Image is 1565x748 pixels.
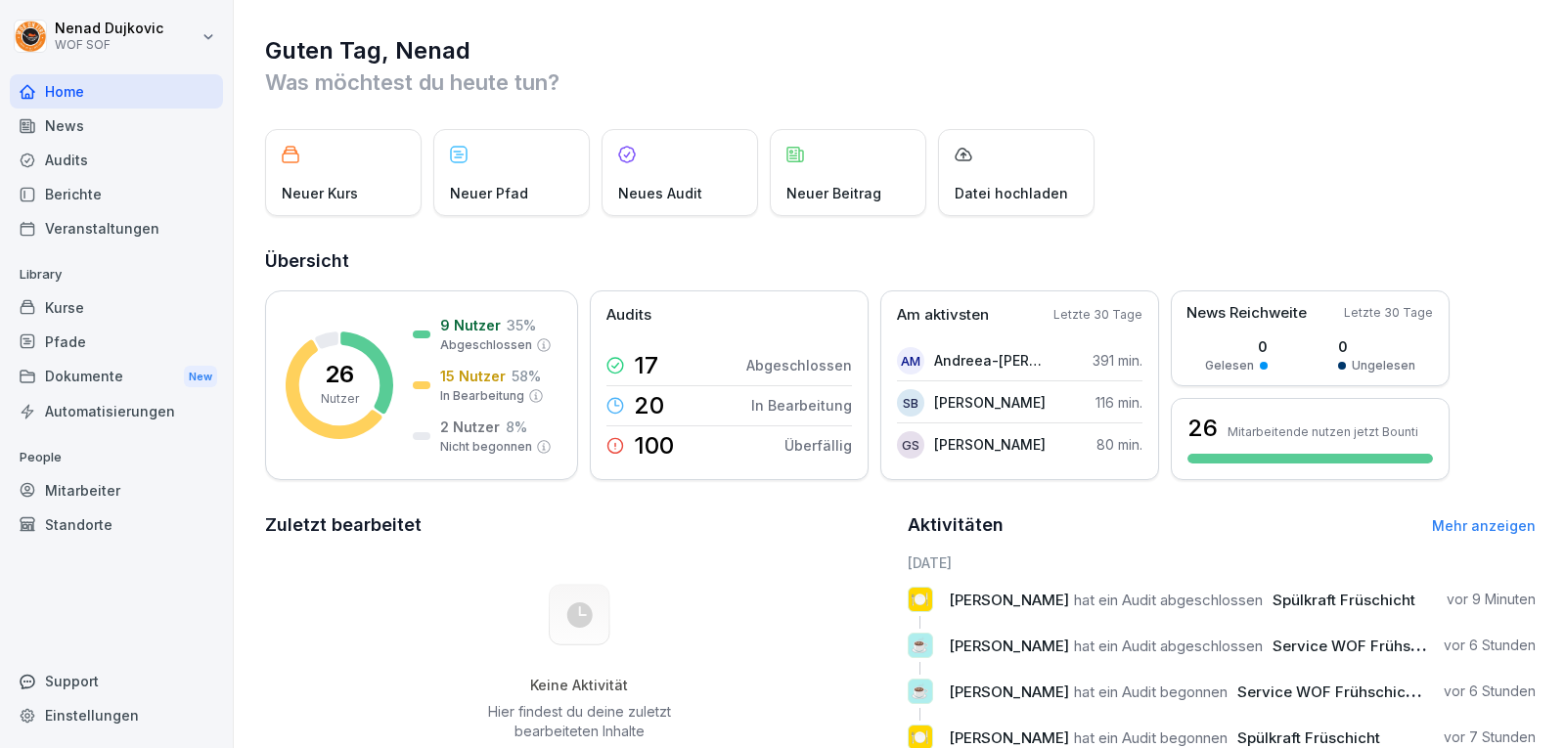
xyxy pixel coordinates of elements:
span: Service WOF Frühschicht-Check [1237,682,1471,701]
p: [PERSON_NAME] [934,392,1046,413]
p: Hier findest du deine zuletzt bearbeiteten Inhalte [480,702,678,741]
a: News [10,109,223,143]
p: Am aktivsten [897,304,989,327]
a: Home [10,74,223,109]
div: Support [10,664,223,698]
p: Nicht begonnen [440,438,532,456]
p: [PERSON_NAME] [934,434,1046,455]
p: 🍽️ [911,586,929,613]
a: Audits [10,143,223,177]
span: [PERSON_NAME] [949,591,1069,609]
a: Automatisierungen [10,394,223,428]
p: 20 [634,394,664,418]
p: 80 min. [1096,434,1142,455]
p: 0 [1205,336,1268,357]
h3: 26 [1187,412,1218,445]
div: GS [897,431,924,459]
h2: Übersicht [265,247,1536,275]
p: Mitarbeitende nutzen jetzt Bounti [1228,424,1418,439]
a: Veranstaltungen [10,211,223,245]
p: Neuer Beitrag [786,183,881,203]
p: 0 [1338,336,1415,357]
p: Ungelesen [1352,357,1415,374]
span: [PERSON_NAME] [949,682,1069,701]
h2: Zuletzt bearbeitet [265,511,894,539]
p: vor 9 Minuten [1447,590,1536,609]
p: 35 % [507,315,536,335]
h5: Keine Aktivität [480,677,678,694]
p: Nutzer [321,390,359,408]
p: ☕ [911,632,929,659]
h6: [DATE] [908,552,1537,573]
p: Datei hochladen [955,183,1068,203]
p: Letzte 30 Tage [1053,306,1142,324]
p: Neues Audit [618,183,702,203]
p: vor 6 Stunden [1444,682,1536,701]
p: Was möchtest du heute tun? [265,66,1536,98]
span: [PERSON_NAME] [949,728,1069,747]
p: Abgeschlossen [440,336,532,354]
p: Überfällig [784,435,852,456]
p: ☕ [911,678,929,705]
p: 17 [634,354,658,377]
p: Letzte 30 Tage [1344,304,1433,322]
a: Kurse [10,290,223,325]
p: Neuer Kurs [282,183,358,203]
span: hat ein Audit abgeschlossen [1074,591,1263,609]
p: 9 Nutzer [440,315,501,335]
p: Abgeschlossen [746,355,852,375]
p: 58 % [512,366,541,386]
p: vor 7 Stunden [1444,727,1536,747]
a: Standorte [10,507,223,542]
p: Audits [606,304,651,327]
p: People [10,442,223,473]
h1: Guten Tag, Nenad [265,35,1536,66]
div: Dokumente [10,359,223,395]
p: Library [10,259,223,290]
p: Andreea-[PERSON_NAME] [934,350,1047,371]
span: hat ein Audit abgeschlossen [1074,637,1263,655]
span: Spülkraft Früschicht [1237,728,1380,747]
a: Einstellungen [10,698,223,732]
p: Neuer Pfad [450,183,528,203]
p: In Bearbeitung [440,387,524,405]
a: DokumenteNew [10,359,223,395]
span: hat ein Audit begonnen [1074,728,1228,747]
p: 26 [325,363,354,386]
p: WOF SOF [55,38,163,52]
p: 100 [634,434,674,458]
div: SB [897,389,924,417]
p: In Bearbeitung [751,395,852,416]
p: 116 min. [1095,392,1142,413]
p: 2 Nutzer [440,417,500,437]
a: Mitarbeiter [10,473,223,507]
p: 8 % [506,417,527,437]
span: [PERSON_NAME] [949,637,1069,655]
p: 15 Nutzer [440,366,506,386]
a: Pfade [10,325,223,359]
div: AM [897,347,924,374]
h2: Aktivitäten [908,511,1004,539]
p: Nenad Dujkovic [55,21,163,37]
a: Mehr anzeigen [1432,517,1536,534]
span: hat ein Audit begonnen [1074,682,1228,701]
div: New [184,366,217,388]
span: Service WOF Frühschicht-Check [1273,637,1506,655]
p: Gelesen [1205,357,1254,374]
p: 391 min. [1093,350,1142,371]
p: vor 6 Stunden [1444,636,1536,655]
a: Berichte [10,177,223,211]
span: Spülkraft Früschicht [1273,591,1415,609]
p: News Reichweite [1186,302,1307,325]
